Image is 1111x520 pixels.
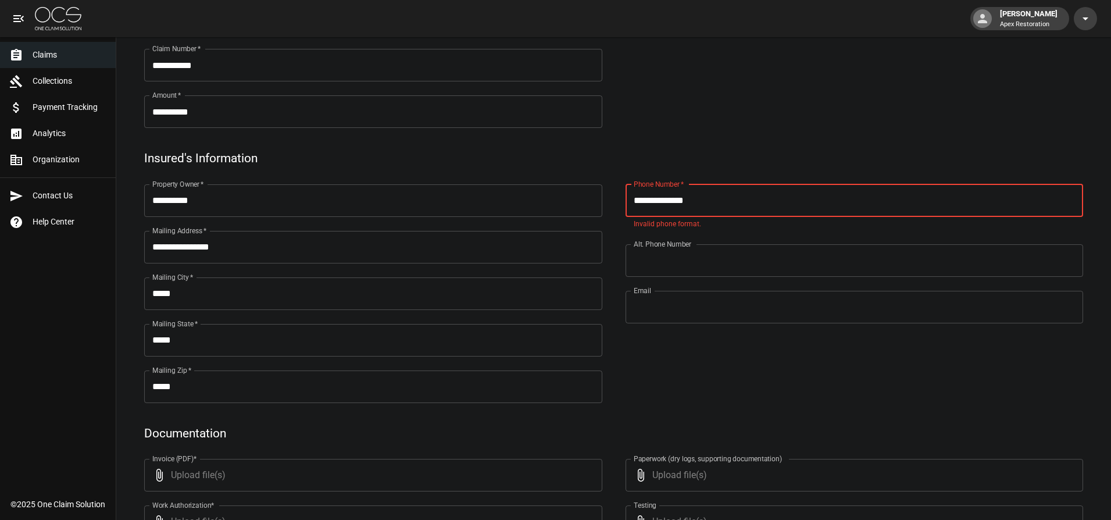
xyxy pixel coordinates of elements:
[33,101,106,113] span: Payment Tracking
[634,219,1076,230] p: Invalid phone format.
[152,500,215,510] label: Work Authorization*
[152,454,197,464] label: Invoice (PDF)*
[634,286,651,295] label: Email
[634,179,684,189] label: Phone Number
[634,454,782,464] label: Paperwork (dry logs, supporting documentation)
[152,319,198,329] label: Mailing State
[35,7,81,30] img: ocs-logo-white-transparent.png
[33,127,106,140] span: Analytics
[33,190,106,202] span: Contact Us
[33,75,106,87] span: Collections
[634,239,691,249] label: Alt. Phone Number
[152,226,206,236] label: Mailing Address
[1000,20,1058,30] p: Apex Restoration
[152,44,201,54] label: Claim Number
[33,154,106,166] span: Organization
[152,365,192,375] label: Mailing Zip
[10,498,105,510] div: © 2025 One Claim Solution
[33,49,106,61] span: Claims
[152,90,181,100] label: Amount
[152,179,204,189] label: Property Owner
[171,459,571,491] span: Upload file(s)
[33,216,106,228] span: Help Center
[652,459,1052,491] span: Upload file(s)
[152,272,194,282] label: Mailing City
[995,8,1062,29] div: [PERSON_NAME]
[7,7,30,30] button: open drawer
[634,500,656,510] label: Testing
